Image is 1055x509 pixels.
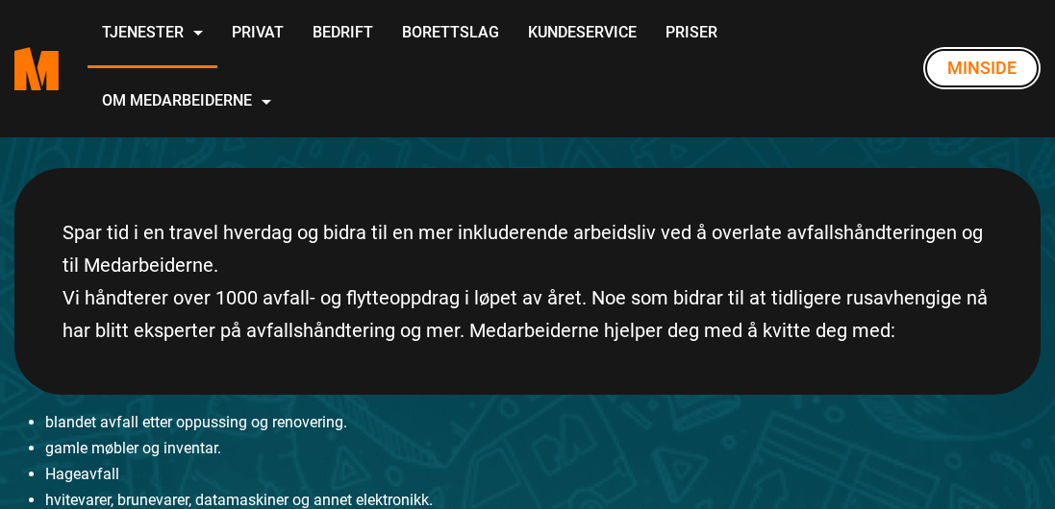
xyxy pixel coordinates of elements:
[45,409,1041,435] li: blandet avfall etter oppussing og renovering.
[45,461,1041,487] li: Hageavfall
[88,68,286,136] a: Om Medarbeiderne
[14,168,1041,395] div: Spar tid i en travel hverdag og bidra til en mer inkluderende arbeidsliv ved å overlate avfallshå...
[14,33,59,105] a: Medarbeiderne start page
[923,47,1041,89] a: Minside
[45,435,1041,461] li: gamle møbler og inventar.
